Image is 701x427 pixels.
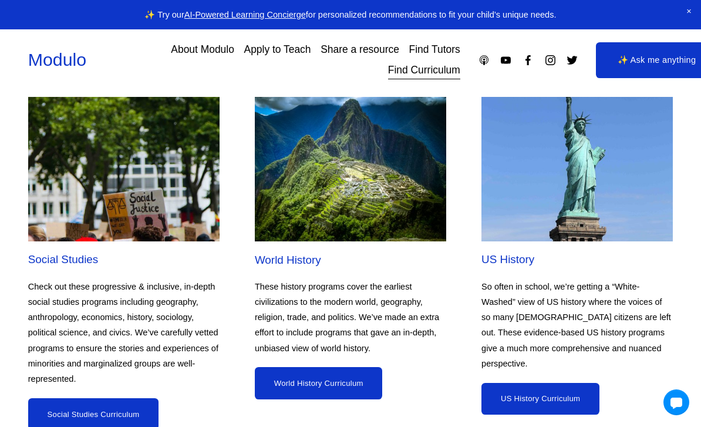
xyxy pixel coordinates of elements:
p: These history programs cover the earliest civilizations to the modern world, geography, religion,... [255,279,446,356]
h2: Social Studies [28,253,220,267]
a: Modulo [28,50,86,69]
a: Facebook [522,54,534,66]
a: Instagram [544,54,557,66]
img: US History [481,97,673,241]
a: Share a resource [321,39,399,60]
p: Check out these progressive & inclusive, in-depth social studies programs including geography, an... [28,279,220,387]
a: World History Curriculum [255,367,383,399]
h2: US History [481,253,673,267]
a: Find Tutors [409,39,460,60]
a: Twitter [566,54,578,66]
a: AI-Powered Learning Concierge [184,10,306,19]
a: US History Curriculum [481,383,599,415]
h2: World History [255,253,446,268]
a: YouTube [500,54,512,66]
a: About Modulo [171,39,234,60]
a: Apple Podcasts [478,54,490,66]
a: Find Curriculum [388,60,460,80]
p: So often in school, we’re getting a “White-Washed” view of US history where the voices of so many... [481,279,673,371]
a: Apply to Teach [244,39,311,60]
